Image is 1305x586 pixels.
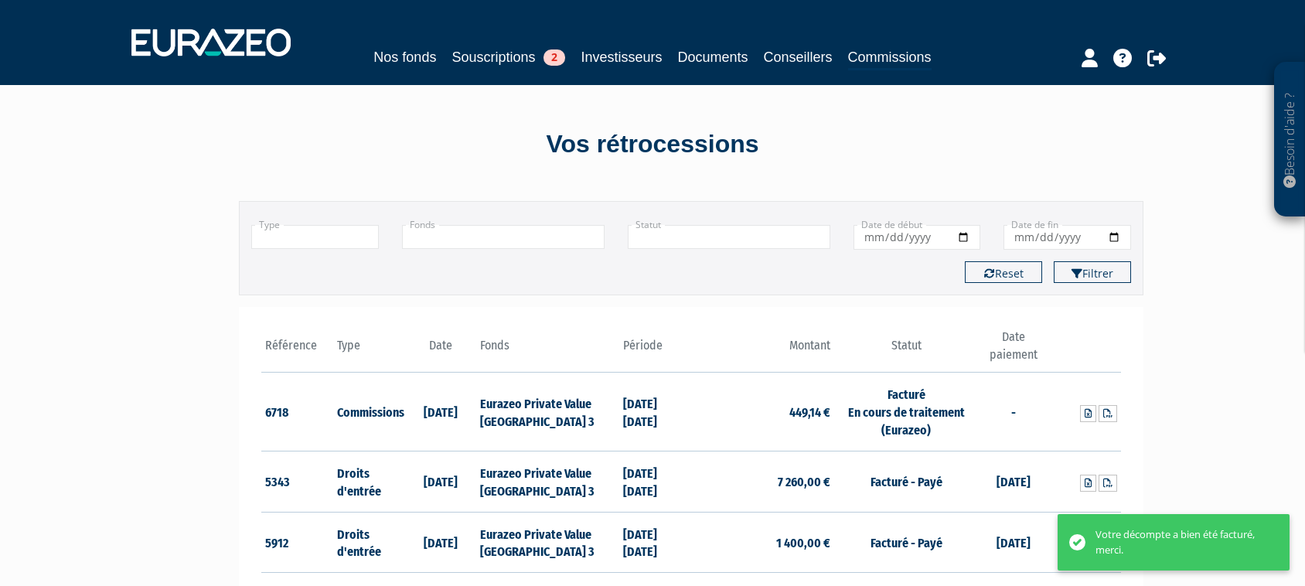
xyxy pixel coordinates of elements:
td: Commissions [333,373,405,451]
th: Date [404,329,476,373]
th: Fonds [476,329,619,373]
td: Facturé - Payé [834,451,977,512]
td: 7 260,00 € [691,451,834,512]
td: [DATE] [404,373,476,451]
span: 2 [543,49,565,66]
div: Vos rétrocessions [212,127,1093,162]
td: - [978,373,1050,451]
td: 449,14 € [691,373,834,451]
td: Droits d'entrée [333,512,405,573]
th: Statut [834,329,977,373]
td: Eurazeo Private Value [GEOGRAPHIC_DATA] 3 [476,451,619,512]
td: 6718 [261,373,333,451]
td: Facturé - Payé [834,512,977,573]
td: [DATE] [404,512,476,573]
a: Commissions [848,46,932,70]
td: Eurazeo Private Value [GEOGRAPHIC_DATA] 3 [476,373,619,451]
a: Investisseurs [581,46,662,68]
th: Période [619,329,691,373]
th: Référence [261,329,333,373]
div: Votre décompte a bien été facturé, merci. [1095,527,1266,557]
td: Droits d'entrée [333,451,405,512]
a: Nos fonds [373,46,436,68]
td: [DATE] [978,512,1050,573]
td: Facturé En cours de traitement (Eurazeo) [834,373,977,451]
th: Date paiement [978,329,1050,373]
th: Montant [691,329,834,373]
a: Conseillers [764,46,833,68]
button: Reset [965,261,1042,283]
td: [DATE] [978,451,1050,512]
td: Eurazeo Private Value [GEOGRAPHIC_DATA] 3 [476,512,619,573]
td: [DATE] [DATE] [619,373,691,451]
td: [DATE] [DATE] [619,512,691,573]
td: [DATE] [404,451,476,512]
button: Filtrer [1054,261,1131,283]
td: [DATE] [DATE] [619,451,691,512]
p: Besoin d'aide ? [1281,70,1299,210]
td: 5343 [261,451,333,512]
td: 1 400,00 € [691,512,834,573]
td: 5912 [261,512,333,573]
a: Documents [678,46,748,68]
th: Type [333,329,405,373]
img: 1732889491-logotype_eurazeo_blanc_rvb.png [131,29,291,56]
a: Souscriptions2 [451,46,565,68]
